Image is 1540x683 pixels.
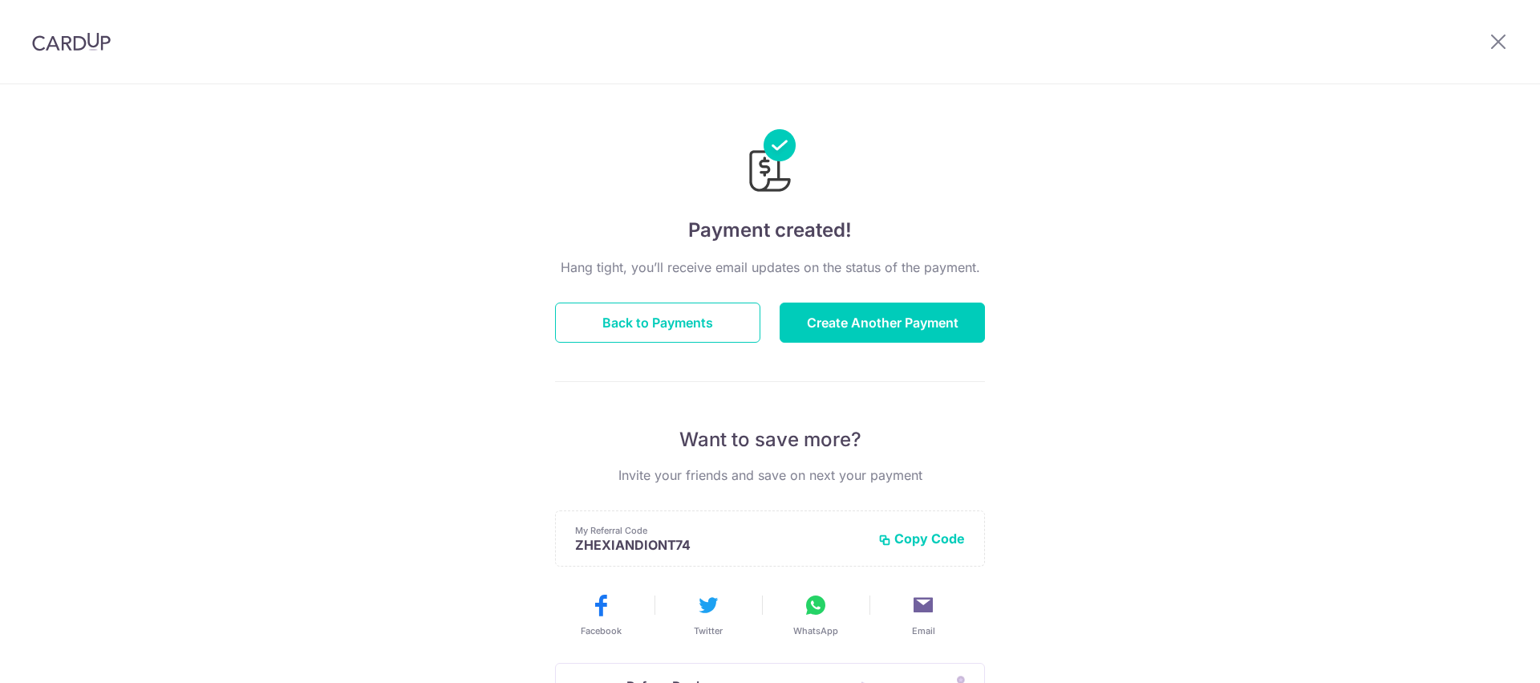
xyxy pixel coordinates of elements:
span: WhatsApp [793,624,838,637]
span: Facebook [581,624,622,637]
button: Email [876,592,971,637]
p: Want to save more? [555,427,985,453]
img: CardUp [32,32,111,51]
button: WhatsApp [768,592,863,637]
p: Invite your friends and save on next your payment [555,465,985,485]
button: Create Another Payment [780,303,985,343]
span: Email [912,624,935,637]
p: ZHEXIANDIONT74 [575,537,865,553]
p: My Referral Code [575,524,865,537]
button: Facebook [553,592,648,637]
h4: Payment created! [555,216,985,245]
p: Hang tight, you’ll receive email updates on the status of the payment. [555,258,985,277]
button: Twitter [661,592,756,637]
button: Copy Code [878,531,965,547]
span: Twitter [694,624,723,637]
img: Payments [744,129,796,197]
button: Back to Payments [555,303,760,343]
